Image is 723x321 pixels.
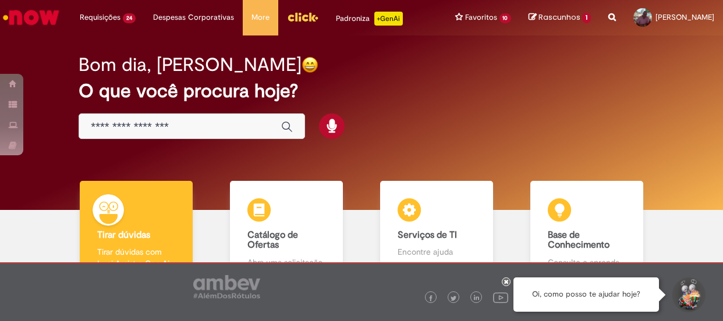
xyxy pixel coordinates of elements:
[79,81,644,101] h2: O que você procura hoje?
[465,12,497,23] span: Favoritos
[302,56,318,73] img: happy-face.png
[247,229,298,251] b: Catálogo de Ofertas
[374,12,403,26] p: +GenAi
[529,12,591,23] a: Rascunhos
[79,55,302,75] h2: Bom dia, [PERSON_NAME]
[97,229,150,241] b: Tirar dúvidas
[548,229,609,251] b: Base de Conhecimento
[513,277,659,312] div: Oi, como posso te ajudar hoje?
[361,181,512,281] a: Serviços de TI Encontre ajuda
[499,13,512,23] span: 10
[97,246,175,269] p: Tirar dúvidas com Lupi Assist e Gen Ai
[538,12,580,23] span: Rascunhos
[428,295,434,301] img: logo_footer_facebook.png
[61,181,211,281] a: Tirar dúvidas Tirar dúvidas com Lupi Assist e Gen Ai
[548,256,625,268] p: Consulte e aprenda
[493,290,508,305] img: logo_footer_youtube.png
[655,12,714,22] span: [PERSON_NAME]
[582,13,591,23] span: 1
[193,275,260,298] img: logo_footer_ambev_rotulo_gray.png
[398,246,475,258] p: Encontre ajuda
[512,181,662,281] a: Base de Conhecimento Consulte e aprenda
[474,295,480,302] img: logo_footer_linkedin.png
[287,8,318,26] img: click_logo_yellow_360x200.png
[451,295,456,301] img: logo_footer_twitter.png
[336,12,403,26] div: Padroniza
[671,277,706,312] button: Iniciar Conversa de Suporte
[80,12,120,23] span: Requisições
[153,12,234,23] span: Despesas Corporativas
[211,181,361,281] a: Catálogo de Ofertas Abra uma solicitação
[398,229,457,241] b: Serviços de TI
[123,13,136,23] span: 24
[247,256,325,268] p: Abra uma solicitação
[1,6,61,29] img: ServiceNow
[251,12,270,23] span: More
